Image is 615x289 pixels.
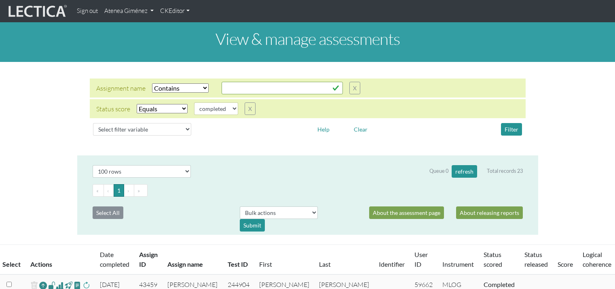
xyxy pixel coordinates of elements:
[319,260,331,268] a: Last
[93,184,523,197] ul: Pagination
[484,251,502,268] a: Status scored
[429,165,523,178] div: Queue 0 Total records 23
[314,125,333,132] a: Help
[245,102,256,115] button: X
[524,251,548,268] a: Status released
[96,104,130,114] div: Status score
[452,165,477,178] button: refresh
[223,245,254,275] th: Test ID
[456,206,523,219] a: About releasing reports
[314,123,333,136] button: Help
[350,123,371,136] button: Clear
[379,260,405,268] a: Identifier
[240,219,265,232] div: Submit
[484,280,515,288] a: Completed = assessment has been completed; CS scored = assessment has been CLAS scored; LS scored...
[114,184,124,197] button: Go to page 1
[442,260,474,268] a: Instrument
[6,4,67,19] img: lecticalive
[100,251,129,268] a: Date completed
[74,3,101,19] a: Sign out
[501,123,522,136] button: Filter
[414,251,428,268] a: User ID
[134,245,163,275] th: Assign ID
[163,245,223,275] th: Assign name
[349,82,360,94] button: X
[101,3,157,19] a: Atenea Giménez
[369,206,444,219] a: About the assessment page
[583,251,611,268] a: Logical coherence
[93,206,123,219] button: Select All
[259,260,272,268] a: First
[157,3,193,19] a: CKEditor
[558,260,573,268] a: Score
[25,245,95,275] th: Actions
[96,83,146,93] div: Assignment name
